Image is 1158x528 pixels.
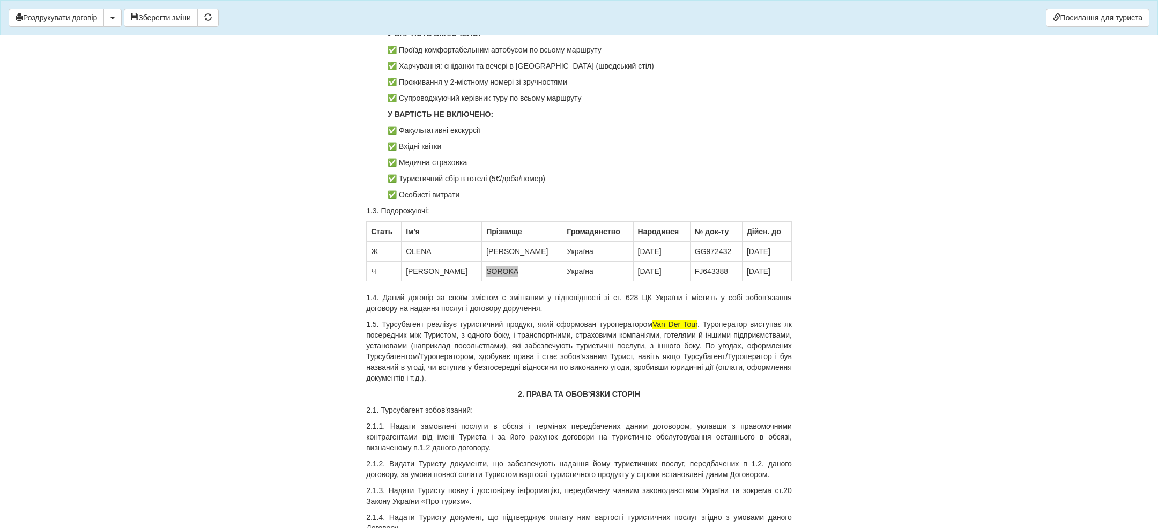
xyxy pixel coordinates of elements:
[1046,9,1149,27] a: Посилання для туриста
[388,157,792,168] p: ✅ Медична страховка
[366,206,429,215] span: 1.3. Подорожуючі:
[633,242,690,262] td: [DATE]
[742,242,791,262] td: [DATE]
[402,242,482,262] td: OLENA
[388,61,792,71] p: ✅ Харчування: сніданки та вечері в [GEOGRAPHIC_DATA] (шведський стіл)
[366,389,792,399] p: 2. ПРАВА ТА ОБОВ'ЯЗКИ СТОРІН
[366,421,792,453] p: 2.1.1. Надати замовлені послуги в обсязі і термінах передбачених даним договором, уклавши з право...
[367,242,402,262] td: Ж
[388,125,792,136] p: ✅ Факультативні екскурсії
[366,458,792,480] p: 2.1.2. Видати Туристу документи, що забезпечують надання йому туристичних послуг, передбачених п ...
[402,262,482,281] td: [PERSON_NAME]
[388,93,792,103] p: ✅ Супроводжуючий керівник туру по всьому маршруту
[388,173,792,184] p: ✅ Туристичний сбір в готелі (5€/доба/номер)
[388,77,792,87] p: ✅ Проживання у 2-містному номері зі зручностями
[562,242,633,262] td: Україна
[652,320,697,329] span: Van Der Tour
[690,222,742,242] th: № док-ту
[366,319,792,383] p: 1.5. Турсубагент реалізує туристичний продукт, який сформован туроператором . Туроператор виступа...
[482,222,562,242] th: Прiзвище
[562,222,633,242] th: Громадянство
[388,110,493,118] b: У ВАРТІСТЬ НЕ ВКЛЮЧЕНО:
[388,189,792,200] p: ✅ Особисті витрати
[388,141,792,152] p: ✅ Вхідні квітки
[690,242,742,262] td: GG972432
[742,262,791,281] td: [DATE]
[366,485,792,507] p: 2.1.3. Надати Туристу повну і достовірну інформацію, передбачену чинним законодавством України та...
[633,262,690,281] td: [DATE]
[742,222,791,242] th: Дійсн. до
[366,405,792,415] p: 2.1. Турсубагент зобов'язаний:
[124,9,198,27] button: Зберегти зміни
[9,9,104,27] button: Роздрукувати договір
[367,222,402,242] th: Стать
[633,222,690,242] th: Народився
[690,262,742,281] td: FJ643388
[562,262,633,281] td: Україна
[367,262,402,281] td: Ч
[482,242,562,262] td: [PERSON_NAME]
[482,262,562,281] td: SOROKA
[366,292,792,314] p: 1.4. Даний договір за своїм змістом є змішаним у відповідності зі ст. 628 ЦК України і містить у ...
[402,222,482,242] th: Ім'я
[388,44,792,55] p: ✅ Проїзд комфортабельним автобусом по всьому маршруту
